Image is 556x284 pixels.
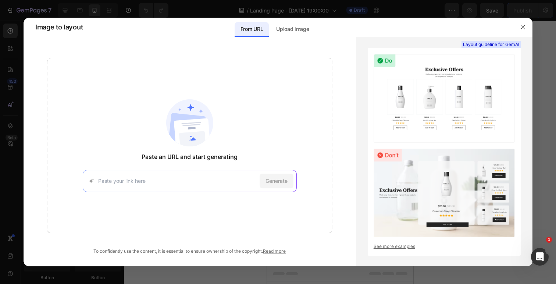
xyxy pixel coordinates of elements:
span: Generate [265,177,288,185]
div: To confidently use the content, it is essential to ensure ownership of the copyright. [47,248,332,255]
div: Start with Sections from sidebar [29,134,118,142]
span: Mobile ( 398 px) [41,4,72,11]
a: See more examples [374,243,515,250]
button: Add elements [75,148,126,163]
span: Paste an URL and start generating [142,152,238,161]
a: Read more [263,248,286,254]
span: 1 [546,237,552,243]
p: From URL [240,25,263,33]
input: Paste your link here [98,177,257,185]
span: Layout guideline for GemAI [463,41,519,48]
p: Upload image [276,25,309,33]
div: Start with Generating from URL or image [24,189,123,195]
span: Image to layout [35,23,83,32]
button: Add sections [20,148,70,163]
iframe: Intercom live chat [531,248,549,266]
